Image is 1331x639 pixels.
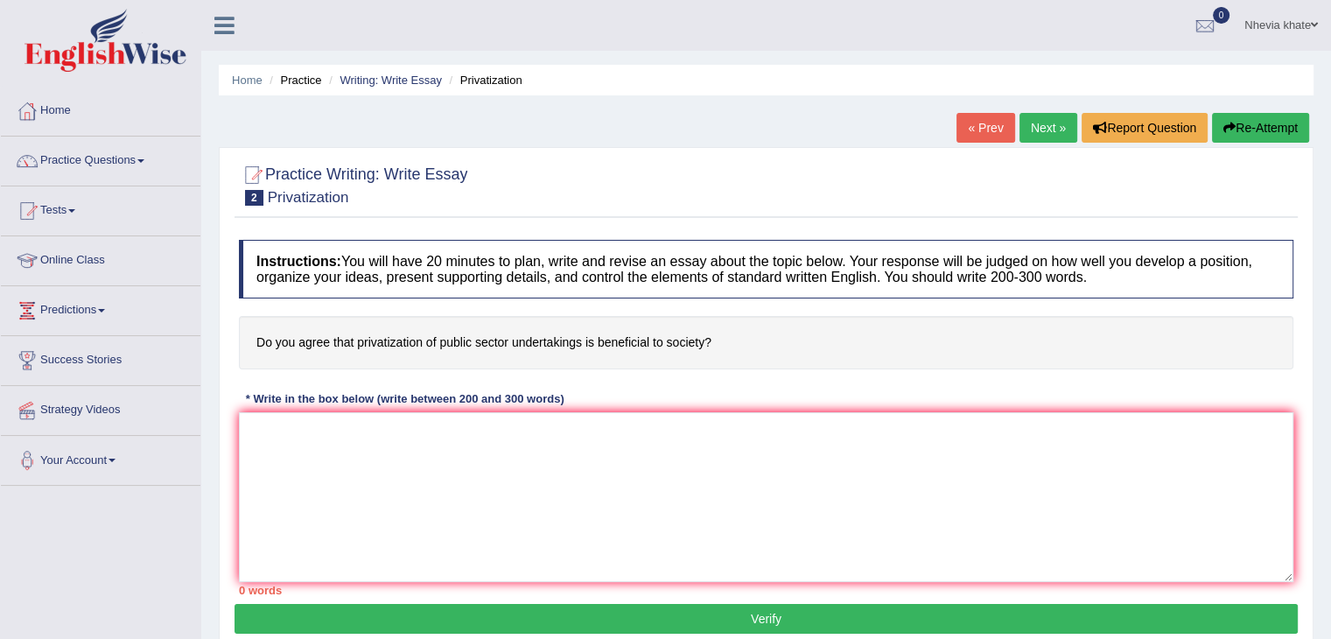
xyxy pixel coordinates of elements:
[1,236,200,280] a: Online Class
[1,286,200,330] a: Predictions
[1213,7,1230,24] span: 0
[239,391,571,408] div: * Write in the box below (write between 200 and 300 words)
[256,254,341,269] b: Instructions:
[239,240,1293,298] h4: You will have 20 minutes to plan, write and revise an essay about the topic below. Your response ...
[239,162,467,206] h2: Practice Writing: Write Essay
[1019,113,1077,143] a: Next »
[340,74,442,87] a: Writing: Write Essay
[239,316,1293,369] h4: Do you agree that privatization of public sector undertakings is beneficial to society?
[1,186,200,230] a: Tests
[235,604,1298,634] button: Verify
[239,582,1293,599] div: 0 words
[268,189,349,206] small: Privatization
[1,336,200,380] a: Success Stories
[956,113,1014,143] a: « Prev
[1,87,200,130] a: Home
[245,190,263,206] span: 2
[265,72,321,88] li: Practice
[1,436,200,480] a: Your Account
[1212,113,1309,143] button: Re-Attempt
[1,386,200,430] a: Strategy Videos
[232,74,263,87] a: Home
[1082,113,1208,143] button: Report Question
[445,72,522,88] li: Privatization
[1,137,200,180] a: Practice Questions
